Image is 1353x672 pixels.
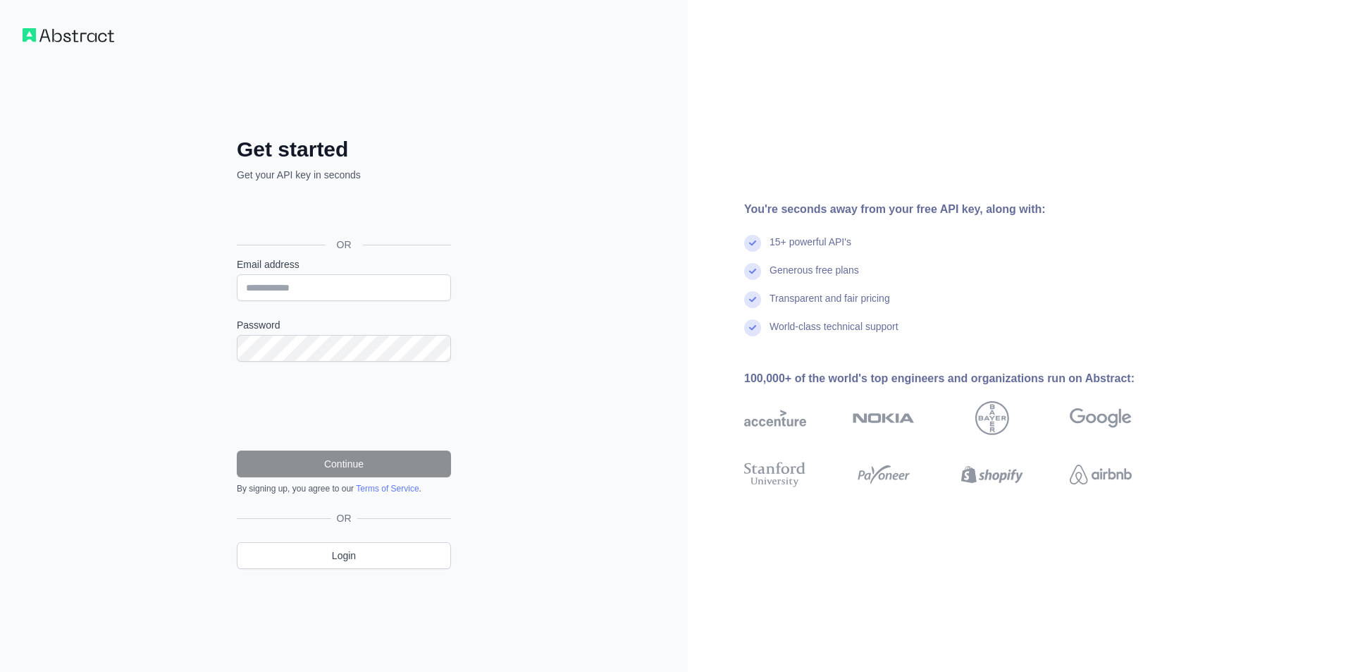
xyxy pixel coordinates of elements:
[744,263,761,280] img: check mark
[961,459,1023,490] img: shopify
[975,401,1009,435] img: bayer
[237,318,451,332] label: Password
[1070,401,1132,435] img: google
[853,401,915,435] img: nokia
[237,379,451,434] iframe: reCAPTCHA
[744,201,1177,218] div: You're seconds away from your free API key, along with:
[770,319,898,348] div: World-class technical support
[1070,459,1132,490] img: airbnb
[744,319,761,336] img: check mark
[230,197,455,228] iframe: Sign in with Google Button
[770,235,851,263] div: 15+ powerful API's
[237,542,451,569] a: Login
[744,401,806,435] img: accenture
[237,137,451,162] h2: Get started
[744,235,761,252] img: check mark
[237,483,451,494] div: By signing up, you agree to our .
[853,459,915,490] img: payoneer
[744,459,806,490] img: stanford university
[23,28,114,42] img: Workflow
[356,484,419,494] a: Terms of Service
[237,168,451,182] p: Get your API key in seconds
[237,257,451,271] label: Email address
[744,291,761,308] img: check mark
[744,370,1177,387] div: 100,000+ of the world's top engineers and organizations run on Abstract:
[237,451,451,477] button: Continue
[770,291,890,319] div: Transparent and fair pricing
[331,511,357,525] span: OR
[770,263,859,291] div: Generous free plans
[326,238,363,252] span: OR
